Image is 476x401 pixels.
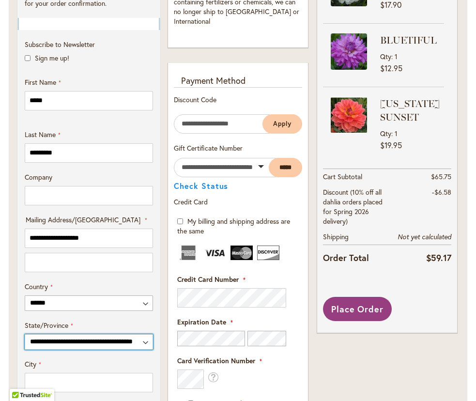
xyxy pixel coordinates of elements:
span: 1 [395,52,398,61]
span: Place Order [331,303,384,315]
span: Mailing Address/[GEOGRAPHIC_DATA] [26,215,140,224]
span: State/Province [25,321,68,330]
button: Apply [262,114,302,134]
strong: [US_STATE] SUNSET [380,97,442,124]
strong: Order Total [323,250,369,264]
span: Card Verification Number [177,356,255,365]
button: Check Status [174,182,229,190]
span: Qty [380,52,391,61]
span: 1 [395,129,398,138]
span: Credit Card [174,197,208,206]
span: Gift Certificate Number [174,143,243,153]
span: Company [25,172,52,182]
span: Shipping [323,232,349,241]
button: Place Order [323,297,392,321]
th: Cart Subtotal [323,169,391,185]
label: Sign me up! [35,53,69,62]
span: $19.95 [380,140,402,150]
strong: BLUETIFUL [380,33,442,47]
img: MasterCard [230,246,253,260]
span: First Name [25,77,56,87]
span: Qty [380,129,391,138]
img: American Express [177,246,200,260]
span: Country [25,282,48,291]
span: $65.75 [431,172,451,181]
span: Discount Code [174,95,216,104]
img: OREGON SUNSET [331,97,367,133]
img: BLUETIFUL [331,33,367,70]
span: Last Name [25,130,56,139]
span: Expiration Date [177,317,226,326]
div: Payment Method [174,75,302,88]
span: $59.17 [426,252,451,263]
span: -$6.58 [432,187,451,197]
span: City [25,359,36,369]
span: Discount (10% off all dahlia orders placed for Spring 2026 delivery) [323,187,383,226]
span: Apply [273,120,292,128]
span: My billing and shipping address are the same [177,216,290,235]
iframe: Launch Accessibility Center [7,367,34,394]
span: Subscribe to Newsletter [25,40,95,49]
img: Visa [204,246,226,260]
span: Credit Card Number [177,275,239,284]
span: $12.95 [380,63,402,73]
img: Discover [257,246,279,260]
span: Not yet calculated [398,232,451,241]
